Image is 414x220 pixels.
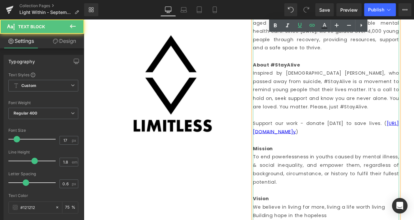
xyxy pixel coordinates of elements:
div: Open Intercom Messenger [392,198,408,214]
a: y [248,129,252,137]
div: Text Color [8,193,78,198]
div: Letter Spacing [8,172,78,176]
span: Light Within - September Campaign [19,10,72,15]
div: Line Height [8,150,78,154]
strong: About #StayAlive [201,50,256,57]
button: Publish [364,3,396,16]
a: Collection Pages [19,3,84,8]
a: Desktop [160,3,176,16]
a: Preview [336,3,362,16]
input: Color [20,204,52,211]
div: Typography [8,55,35,64]
span: Text Block [18,24,45,29]
div: % [62,202,78,213]
span: px [72,182,77,186]
b: Regular 400 [14,111,38,116]
p: To end powerlessness in youths caused by mental illness, & social inequality, and empower them, r... [201,158,374,197]
p: Inspired by [DEMOGRAPHIC_DATA] [PERSON_NAME], who passed away from suicide, #StayAlive is a movem... [201,58,374,108]
div: Text Styles [8,72,78,77]
a: Mobile [207,3,223,16]
a: New Library [84,3,98,16]
span: Publish [368,7,384,12]
a: Laptop [176,3,191,16]
a: Tablet [191,3,207,16]
p: Support our work - donate [DATE] to save lives. ( ) [201,118,374,138]
div: Font Size [8,128,78,133]
button: Undo [284,3,297,16]
button: More [398,3,411,16]
span: px [72,138,77,142]
span: em [72,160,77,164]
div: Font Weight [8,101,78,105]
button: Redo [300,3,313,16]
strong: Vision [201,208,219,216]
span: Preview [340,6,358,13]
span: Save [319,6,330,13]
b: Custom [21,83,36,89]
a: Design [43,34,85,48]
strong: Mission [201,149,224,157]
